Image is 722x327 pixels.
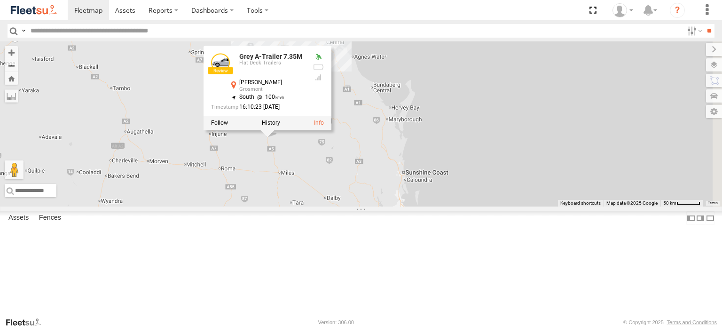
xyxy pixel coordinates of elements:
a: View Asset Details [314,120,324,127]
img: fleetsu-logo-horizontal.svg [9,4,58,16]
label: Dock Summary Table to the Right [696,211,705,225]
a: Terms (opens in new tab) [708,201,718,205]
label: Map Settings [706,105,722,118]
button: Zoom out [5,59,18,72]
div: Jay Bennett [609,3,636,17]
button: Map Scale: 50 km per 47 pixels [660,200,703,207]
div: [PERSON_NAME] [239,80,305,86]
span: Map data ©2025 Google [606,200,658,206]
label: Measure [5,89,18,103]
label: View Asset History [262,120,280,127]
span: 50 km [663,200,676,206]
span: 100 [254,94,284,100]
label: Assets [4,212,33,225]
a: Grey A-Trailer 7.35M [239,53,302,60]
div: Last Event GSM Signal Strength [313,73,324,81]
a: View Asset Details [211,53,230,72]
button: Zoom Home [5,72,18,85]
div: Grosmont [239,87,305,92]
label: Realtime tracking of Asset [211,120,228,127]
div: Valid GPS Fix [313,53,324,61]
label: Hide Summary Table [706,211,715,225]
div: Version: 306.00 [318,319,354,325]
a: Terms and Conditions [667,319,717,325]
button: Zoom in [5,46,18,59]
button: Drag Pegman onto the map to open Street View [5,160,24,179]
span: South [239,94,254,100]
div: Date/time of location update [211,104,305,110]
div: No battery health information received from this device. [313,64,324,71]
a: Visit our Website [5,318,48,327]
label: Search Filter Options [683,24,704,38]
label: Dock Summary Table to the Left [686,211,696,225]
label: Fences [34,212,66,225]
button: Keyboard shortcuts [560,200,601,207]
i: ? [670,3,685,18]
label: Search Query [20,24,27,38]
div: © Copyright 2025 - [623,319,717,325]
div: Flat Deck Trailers [239,60,305,66]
